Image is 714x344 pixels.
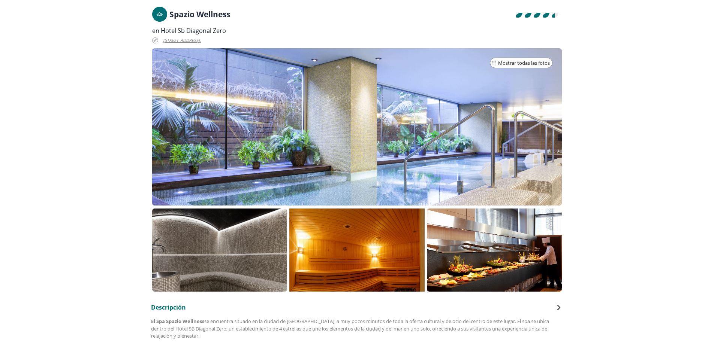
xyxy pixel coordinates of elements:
span: en Hotel Sb Diagonal Zero [152,27,226,35]
span: Mostrar todas las fotos [498,60,550,67]
button: Descripción [151,303,563,312]
h1: Spazio Wellness [169,10,230,18]
strong: El Spa Spazio Wellness [151,318,204,325]
span: Descripción [151,303,186,311]
span: [STREET_ADDRESS]. [163,36,201,45]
